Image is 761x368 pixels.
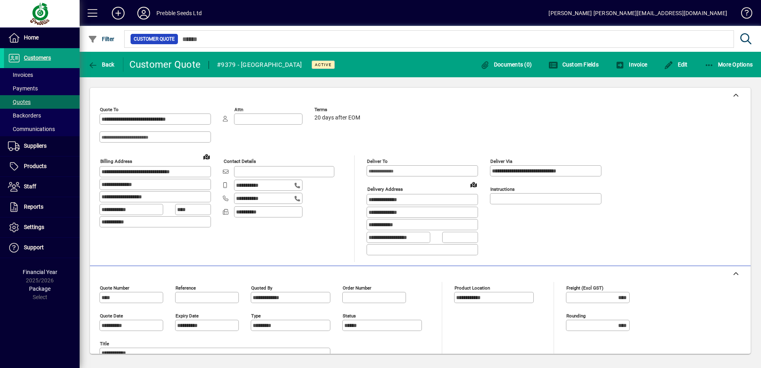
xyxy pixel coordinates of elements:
mat-label: Type [251,313,261,318]
mat-label: Order number [343,285,371,290]
mat-label: Freight (excl GST) [566,285,603,290]
mat-label: Rounding [566,313,585,318]
button: Edit [662,57,690,72]
div: Customer Quote [129,58,201,71]
span: Documents (0) [480,61,532,68]
mat-label: Deliver via [490,159,512,164]
button: Documents (0) [478,57,534,72]
span: Products [24,163,47,169]
mat-label: Title [100,341,109,346]
mat-label: Attn [234,107,243,112]
div: [PERSON_NAME] [PERSON_NAME][EMAIL_ADDRESS][DOMAIN_NAME] [548,7,727,20]
button: Back [86,57,117,72]
span: Backorders [8,112,41,119]
span: Payments [8,85,38,92]
mat-label: Status [343,313,356,318]
mat-label: Instructions [490,186,515,192]
a: Communications [4,122,80,136]
span: Custom Fields [548,61,599,68]
app-page-header-button: Back [80,57,123,72]
a: Suppliers [4,136,80,156]
span: Back [88,61,115,68]
span: 20 days after EOM [314,115,360,121]
div: #9379 - [GEOGRAPHIC_DATA] [217,59,302,71]
span: Filter [88,36,115,42]
button: Filter [86,32,117,46]
button: Profile [131,6,156,20]
span: Quotes [8,99,31,105]
a: Settings [4,217,80,237]
span: Reports [24,204,43,210]
a: Staff [4,177,80,197]
a: Products [4,157,80,176]
span: Customers [24,55,51,61]
mat-label: Expiry date [176,313,199,318]
a: View on map [200,150,213,163]
span: Staff [24,183,36,190]
a: Knowledge Base [735,2,751,27]
span: Support [24,244,44,251]
span: Package [29,286,51,292]
a: Home [4,28,80,48]
a: Invoices [4,68,80,82]
div: Prebble Seeds Ltd [156,7,202,20]
a: Payments [4,82,80,95]
button: Invoice [613,57,649,72]
a: Backorders [4,109,80,122]
mat-label: Deliver To [367,159,388,164]
a: Support [4,238,80,258]
mat-label: Product location [455,285,490,290]
span: Terms [314,107,362,112]
a: View on map [467,178,480,191]
button: Add [105,6,131,20]
mat-label: Quote date [100,313,123,318]
mat-label: Quote number [100,285,129,290]
mat-label: Reference [176,285,196,290]
span: Home [24,34,39,41]
button: Custom Fields [546,57,601,72]
span: Communications [8,126,55,132]
span: Customer Quote [134,35,175,43]
span: Invoice [615,61,647,68]
button: More Options [702,57,755,72]
mat-label: Quote To [100,107,119,112]
span: Settings [24,224,44,230]
span: Active [315,62,332,67]
span: More Options [704,61,753,68]
mat-label: Quoted by [251,285,272,290]
span: Suppliers [24,143,47,149]
span: Financial Year [23,269,57,275]
span: Invoices [8,72,33,78]
a: Quotes [4,95,80,109]
a: Reports [4,197,80,217]
span: Edit [664,61,688,68]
